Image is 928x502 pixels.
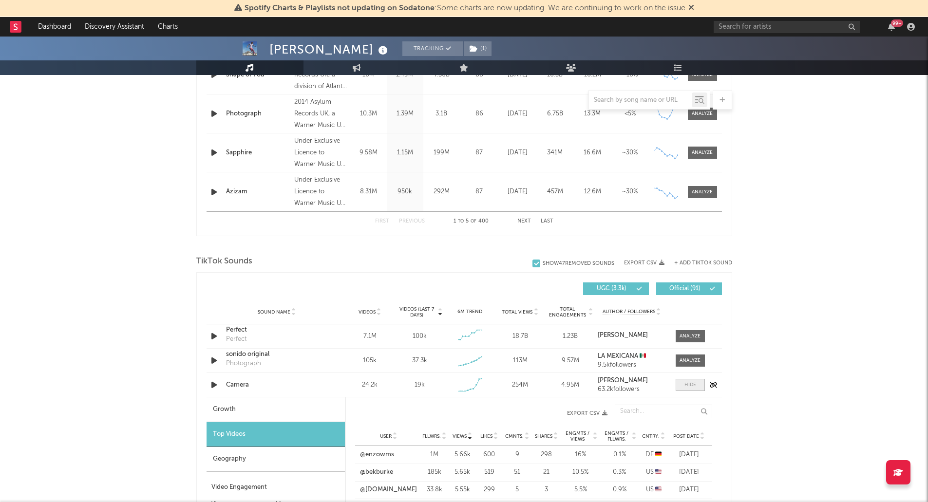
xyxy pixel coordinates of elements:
[453,433,467,439] span: Views
[415,380,425,390] div: 19k
[642,450,666,460] div: DE
[347,380,393,390] div: 24.2k
[375,219,389,224] button: First
[541,219,553,224] button: Last
[642,485,666,495] div: US
[614,148,646,158] div: ~ 30 %
[452,485,473,495] div: 5.55k
[360,450,394,460] a: @enzowms
[517,219,531,224] button: Next
[211,482,340,493] div: Video Engagement
[663,286,707,292] span: Official ( 91 )
[226,187,290,197] a: Azizam
[422,450,447,460] div: 1M
[347,332,393,341] div: 7.1M
[548,306,587,318] span: Total Engagements
[714,21,860,33] input: Search for artists
[397,306,436,318] span: Videos (last 7 days)
[539,109,571,119] div: 6.75B
[505,433,524,439] span: Cmnts.
[458,219,464,223] span: to
[664,260,732,266] button: + Add TikTok Sound
[655,469,662,475] span: 🇺🇸
[78,17,151,37] a: Discovery Assistant
[426,148,457,158] div: 199M
[422,467,447,477] div: 185k
[505,485,530,495] div: 5
[399,219,425,224] button: Previous
[598,353,646,359] strong: LA MEXICANA 🇲🇽
[673,433,699,439] span: Post Date
[564,430,592,442] span: Engmts / Views
[576,187,609,197] div: 12.6M
[389,109,421,119] div: 1.39M
[671,450,707,460] div: [DATE]
[497,380,543,390] div: 254M
[642,467,666,477] div: US
[539,187,571,197] div: 457M
[480,433,492,439] span: Likes
[603,467,637,477] div: 0.3 %
[422,485,447,495] div: 33.8k
[642,433,660,439] span: Cntry.
[226,325,328,335] a: Perfect
[505,467,530,477] div: 51
[347,356,393,366] div: 105k
[422,433,441,439] span: Fllwrs.
[888,23,895,31] button: 99+
[598,332,665,339] a: [PERSON_NAME]
[402,41,463,56] button: Tracking
[671,467,707,477] div: [DATE]
[151,17,185,37] a: Charts
[452,467,473,477] div: 5.65k
[534,450,559,460] div: 298
[389,187,421,197] div: 950k
[539,148,571,158] div: 341M
[412,356,427,366] div: 37.3k
[505,450,530,460] div: 9
[380,433,392,439] span: User
[564,485,598,495] div: 5.5 %
[655,451,662,458] span: 🇩🇪
[462,148,496,158] div: 87
[478,467,500,477] div: 519
[447,308,492,316] div: 6M Trend
[543,260,614,267] div: Show 47 Removed Sounds
[462,109,496,119] div: 86
[598,377,665,384] a: [PERSON_NAME]
[534,467,559,477] div: 21
[359,309,376,315] span: Videos
[207,447,345,472] div: Geography
[548,380,593,390] div: 4.95M
[226,350,328,359] a: sonido original
[548,332,593,341] div: 1.23B
[31,17,78,37] a: Dashboard
[207,397,345,422] div: Growth
[226,380,328,390] a: Camera
[614,109,646,119] div: <5%
[614,187,646,197] div: ~ 30 %
[353,109,384,119] div: 10.3M
[389,148,421,158] div: 1.15M
[501,148,534,158] div: [DATE]
[226,148,290,158] a: Sapphire
[688,4,694,12] span: Dismiss
[360,485,417,495] a: @[DOMAIN_NAME]
[564,450,598,460] div: 16 %
[576,148,609,158] div: 16.6M
[294,135,347,170] div: Under Exclusive Licence to Warner Music UK Limited, © 2025 [PERSON_NAME] Limited
[196,256,252,267] span: TikTok Sounds
[534,485,559,495] div: 3
[603,430,631,442] span: Engmts / Fllwrs.
[576,109,609,119] div: 13.3M
[245,4,435,12] span: Spotify Charts & Playlists not updating on Sodatone
[353,148,384,158] div: 9.58M
[598,353,665,360] a: LA MEXICANA 🇲🇽
[426,109,457,119] div: 3.1B
[462,187,496,197] div: 87
[471,219,476,223] span: of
